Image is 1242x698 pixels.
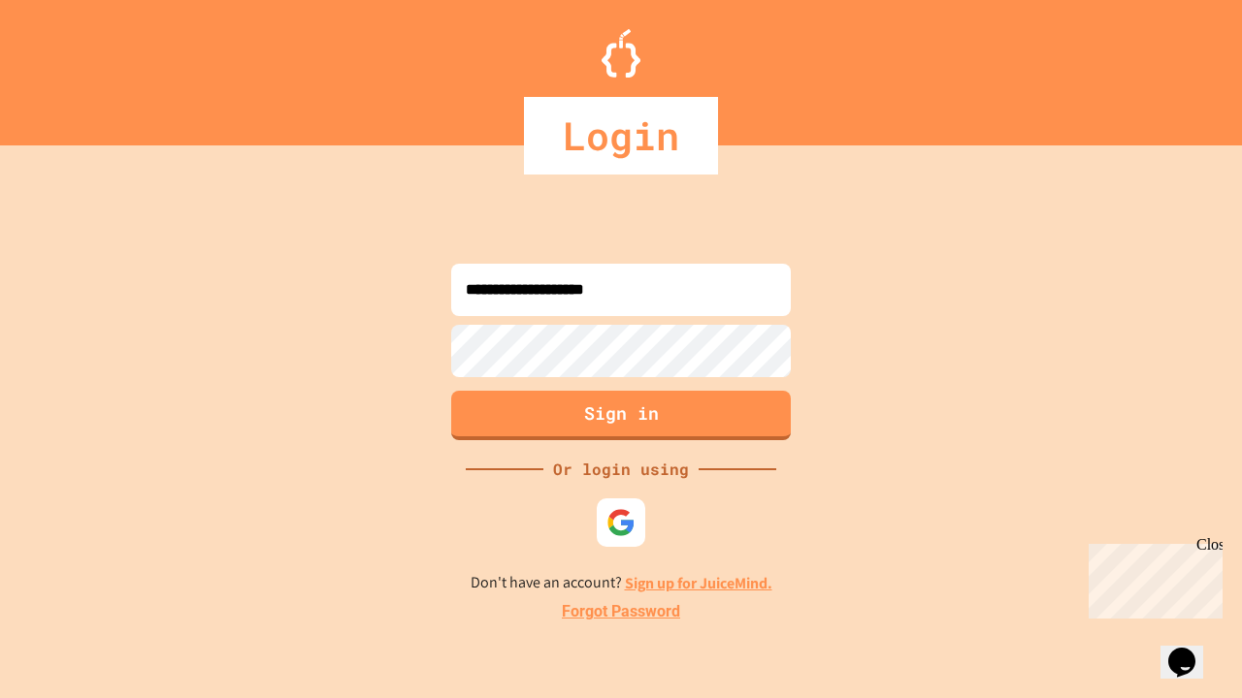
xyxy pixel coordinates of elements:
a: Forgot Password [562,600,680,623]
button: Sign in [451,391,791,440]
p: Don't have an account? [471,571,772,595]
iframe: chat widget [1081,536,1223,619]
img: Logo.svg [602,29,640,78]
img: google-icon.svg [606,508,636,537]
div: Login [524,97,718,174]
div: Chat with us now!Close [8,8,134,123]
iframe: chat widget [1160,620,1223,679]
div: Or login using [543,458,699,481]
a: Sign up for JuiceMind. [625,573,772,593]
